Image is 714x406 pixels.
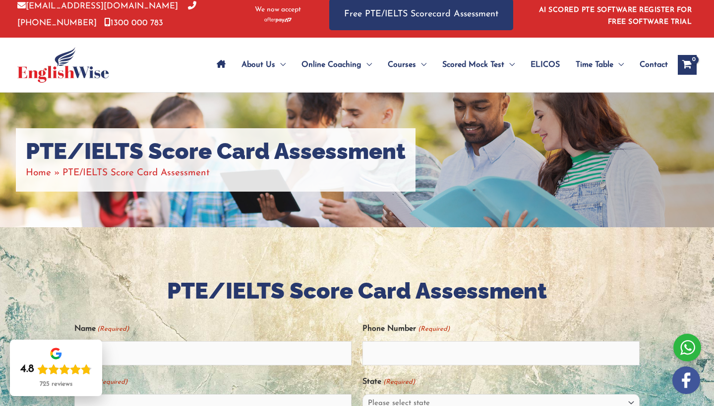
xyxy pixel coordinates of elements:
[26,138,406,165] h1: PTE/IELTS Score Card Assessment
[361,48,372,82] span: Menu Toggle
[17,2,178,10] a: [EMAIL_ADDRESS][DOMAIN_NAME]
[234,48,294,82] a: About UsMenu Toggle
[678,55,697,75] a: View Shopping Cart, empty
[539,6,692,26] a: AI SCORED PTE SOFTWARE REGISTER FOR FREE SOFTWARE TRIAL
[380,48,434,82] a: CoursesMenu Toggle
[640,48,668,82] span: Contact
[632,48,668,82] a: Contact
[523,48,568,82] a: ELICOS
[74,321,129,337] label: Name
[294,48,380,82] a: Online CoachingMenu Toggle
[301,48,361,82] span: Online Coaching
[20,362,92,376] div: Rating: 4.8 out of 5
[17,2,196,27] a: [PHONE_NUMBER]
[97,321,129,337] span: (Required)
[17,47,109,83] img: cropped-ew-logo
[417,321,450,337] span: (Required)
[26,168,51,178] a: Home
[74,277,640,306] h2: PTE/IELTS Score Card Assessment
[104,19,163,27] a: 1300 000 783
[264,17,292,23] img: Afterpay-Logo
[576,48,613,82] span: Time Table
[672,366,700,394] img: white-facebook.png
[26,165,406,181] nav: Breadcrumbs
[531,48,560,82] span: ELICOS
[434,48,523,82] a: Scored Mock TestMenu Toggle
[62,168,210,178] span: PTE/IELTS Score Card Assessment
[362,374,415,390] label: State
[209,48,668,82] nav: Site Navigation: Main Menu
[613,48,624,82] span: Menu Toggle
[255,5,301,15] span: We now accept
[95,374,128,390] span: (Required)
[275,48,286,82] span: Menu Toggle
[568,48,632,82] a: Time TableMenu Toggle
[20,362,34,376] div: 4.8
[382,374,415,390] span: (Required)
[504,48,515,82] span: Menu Toggle
[388,48,416,82] span: Courses
[40,380,72,388] div: 725 reviews
[362,321,449,337] label: Phone Number
[442,48,504,82] span: Scored Mock Test
[416,48,426,82] span: Menu Toggle
[241,48,275,82] span: About Us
